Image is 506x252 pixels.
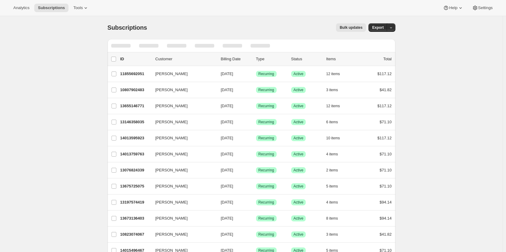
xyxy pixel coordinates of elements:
[294,168,304,173] span: Active
[155,87,188,93] span: [PERSON_NAME]
[155,135,188,141] span: [PERSON_NAME]
[258,184,274,189] span: Recurring
[378,71,392,76] span: $117.12
[294,184,304,189] span: Active
[38,5,65,10] span: Subscriptions
[34,4,68,12] button: Subscriptions
[221,232,233,237] span: [DATE]
[326,70,347,78] button: 12 items
[155,151,188,157] span: [PERSON_NAME]
[380,168,392,172] span: $71.10
[380,120,392,124] span: $71.10
[120,214,392,223] div: 13673136403[PERSON_NAME][DATE]SuccessRecurringSuccessActive8 items$94.14
[258,136,274,141] span: Recurring
[326,214,345,223] button: 8 items
[294,88,304,92] span: Active
[340,25,362,30] span: Bulk updates
[120,182,392,191] div: 13675725075[PERSON_NAME][DATE]SuccessRecurringSuccessActive5 items$71.10
[326,71,340,76] span: 12 items
[221,88,233,92] span: [DATE]
[152,133,212,143] button: [PERSON_NAME]
[468,4,496,12] button: Settings
[152,101,212,111] button: [PERSON_NAME]
[120,166,392,174] div: 13076824339[PERSON_NAME][DATE]SuccessRecurringSuccessActive2 items$71.10
[155,199,188,205] span: [PERSON_NAME]
[221,200,233,204] span: [DATE]
[120,183,151,189] p: 13675725075
[258,104,274,108] span: Recurring
[478,5,493,10] span: Settings
[152,181,212,191] button: [PERSON_NAME]
[326,168,338,173] span: 2 items
[326,216,338,221] span: 8 items
[152,165,212,175] button: [PERSON_NAME]
[326,102,347,110] button: 12 items
[380,232,392,237] span: $41.82
[120,86,392,94] div: 10807902483[PERSON_NAME][DATE]SuccessRecurringSuccessActive3 items$41.82
[336,23,366,32] button: Bulk updates
[221,168,233,172] span: [DATE]
[108,24,147,31] span: Subscriptions
[221,104,233,108] span: [DATE]
[380,200,392,204] span: $94.14
[221,152,233,156] span: [DATE]
[120,103,151,109] p: 13655146771
[258,216,274,221] span: Recurring
[326,200,338,205] span: 4 items
[155,215,188,221] span: [PERSON_NAME]
[294,152,304,157] span: Active
[326,88,338,92] span: 3 items
[326,136,340,141] span: 10 items
[326,232,338,237] span: 3 items
[120,102,392,110] div: 13655146771[PERSON_NAME][DATE]SuccessRecurringSuccessActive12 items$117.12
[291,56,321,62] p: Status
[380,216,392,220] span: $94.14
[152,197,212,207] button: [PERSON_NAME]
[258,120,274,124] span: Recurring
[120,198,392,207] div: 13197574419[PERSON_NAME][DATE]SuccessRecurringSuccessActive4 items$94.14
[120,135,151,141] p: 14013595923
[326,152,338,157] span: 4 items
[294,71,304,76] span: Active
[120,119,151,125] p: 13146358035
[258,168,274,173] span: Recurring
[368,23,387,32] button: Export
[326,198,345,207] button: 4 items
[380,184,392,188] span: $71.10
[155,119,188,125] span: [PERSON_NAME]
[120,56,151,62] p: ID
[221,56,251,62] p: Billing Date
[326,184,338,189] span: 5 items
[326,134,347,142] button: 10 items
[73,5,83,10] span: Tools
[120,134,392,142] div: 14013595923[PERSON_NAME][DATE]SuccessRecurringSuccessActive10 items$117.12
[152,69,212,79] button: [PERSON_NAME]
[120,118,392,126] div: 13146358035[PERSON_NAME][DATE]SuccessRecurringSuccessActive6 items$71.10
[258,88,274,92] span: Recurring
[256,56,286,62] div: Type
[120,199,151,205] p: 13197574419
[120,230,392,239] div: 10823074067[PERSON_NAME][DATE]SuccessRecurringSuccessActive3 items$41.82
[383,56,391,62] p: Total
[378,104,392,108] span: $117.12
[120,71,151,77] p: 11855692051
[152,230,212,239] button: [PERSON_NAME]
[152,117,212,127] button: [PERSON_NAME]
[258,232,274,237] span: Recurring
[120,56,392,62] div: IDCustomerBilling DateTypeStatusItemsTotal
[258,152,274,157] span: Recurring
[439,4,467,12] button: Help
[294,120,304,124] span: Active
[326,150,345,158] button: 4 items
[326,86,345,94] button: 3 items
[155,103,188,109] span: [PERSON_NAME]
[380,152,392,156] span: $71.10
[258,71,274,76] span: Recurring
[326,166,345,174] button: 2 items
[155,71,188,77] span: [PERSON_NAME]
[120,150,392,158] div: 14013759763[PERSON_NAME][DATE]SuccessRecurringSuccessActive4 items$71.10
[326,182,345,191] button: 5 items
[152,85,212,95] button: [PERSON_NAME]
[221,136,233,140] span: [DATE]
[221,184,233,188] span: [DATE]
